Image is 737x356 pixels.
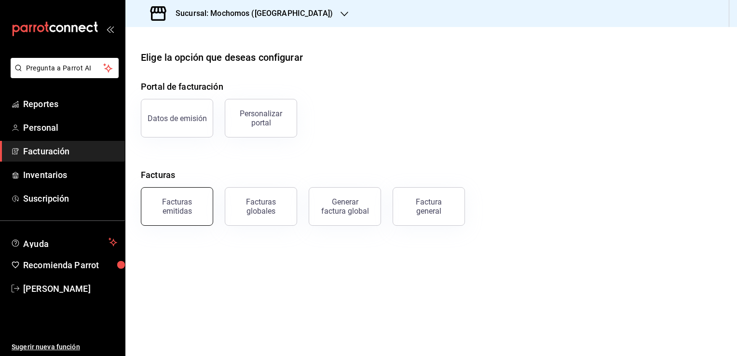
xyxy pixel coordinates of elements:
span: Sugerir nueva función [12,342,117,352]
span: Inventarios [23,168,117,181]
button: Factura general [393,187,465,226]
button: Facturas globales [225,187,297,226]
span: Suscripción [23,192,117,205]
div: Datos de emisión [148,114,207,123]
span: Reportes [23,97,117,110]
h3: Sucursal: Mochomos ([GEOGRAPHIC_DATA]) [168,8,333,19]
div: Personalizar portal [231,109,291,127]
h4: Facturas [141,168,722,181]
h4: Portal de facturación [141,80,722,93]
span: Ayuda [23,236,105,248]
button: Facturas emitidas [141,187,213,226]
button: Pregunta a Parrot AI [11,58,119,78]
div: Facturas globales [231,197,291,216]
div: Generar factura global [321,197,369,216]
span: Pregunta a Parrot AI [26,63,104,73]
div: Elige la opción que deseas configurar [141,50,303,65]
div: Factura general [405,197,453,216]
span: Personal [23,121,117,134]
button: open_drawer_menu [106,25,114,33]
span: Facturación [23,145,117,158]
div: Facturas emitidas [147,197,207,216]
button: Generar factura global [309,187,381,226]
span: Recomienda Parrot [23,259,117,272]
a: Pregunta a Parrot AI [7,70,119,80]
button: Personalizar portal [225,99,297,137]
span: [PERSON_NAME] [23,282,117,295]
button: Datos de emisión [141,99,213,137]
